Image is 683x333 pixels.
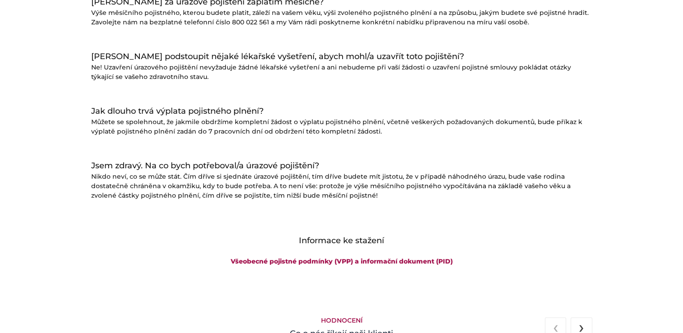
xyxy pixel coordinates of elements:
h4: Jak dlouho trvá výplata pojistného plnění? [91,105,592,117]
p: Nikdo neví, co se může stát. Čím dříve si sjednáte úrazové pojištění, tím dříve budete mít jistot... [91,172,592,200]
p: Můžete se spolehnout, že jakmile obdržíme kompletní žádost o výplatu pojistného plnění, včetně ve... [91,117,592,136]
h4: Informace ke stažení [91,235,592,247]
a: Všeobecné pojistné podmínky (VPP) a informační dokument (PID) [231,257,453,265]
h4: Jsem zdravý. Na co bych potřeboval/a úrazové pojištění? [91,160,592,172]
h5: Hodnocení [91,317,592,324]
p: Výše měsíčního pojistného, kterou budete platit, záleží na vašem věku, výši zvoleného pojistného ... [91,8,592,27]
h4: [PERSON_NAME] podstoupit nějaké lékařské vyšetření, abych mohl/a uzavřít toto pojištění? [91,51,592,63]
p: Ne! Uzavření úrazového pojištění nevyžaduje žádné lékařské vyšetření a ani nebudeme při vaší žádo... [91,63,592,82]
